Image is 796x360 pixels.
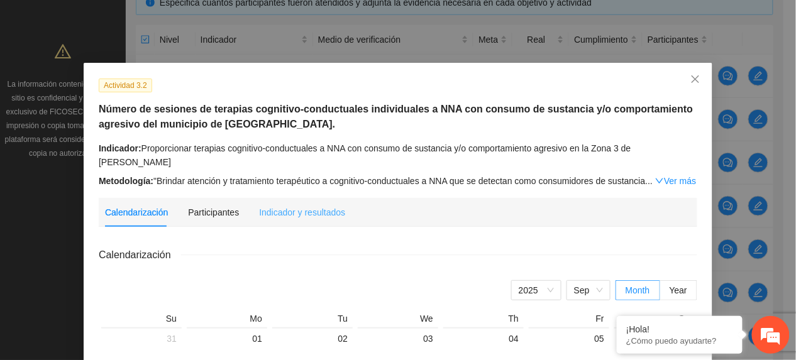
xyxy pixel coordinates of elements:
th: Su [99,313,184,327]
button: Close [678,63,712,97]
div: Indicador y resultados [259,205,345,219]
div: 03 [363,331,433,346]
strong: Metodología: [99,176,153,186]
textarea: Escriba su mensaje y pulse “Intro” [6,232,240,276]
span: Estamos en línea. [73,112,174,239]
span: Sep [574,281,603,300]
div: 31 [106,331,177,346]
div: "Brindar atención y tratamiento terapéutico a cognitivo-conductuales a NNA que se detectan como c... [99,174,697,188]
span: Year [670,285,687,295]
th: Sa [612,313,697,327]
span: 2025 [519,281,554,300]
h5: Número de sesiones de terapias cognitivo-conductuales individuales a NNA con consumo de sustancia... [99,102,697,132]
p: ¿Cómo puedo ayudarte? [626,336,733,346]
div: Calendarización [105,205,168,219]
div: 04 [448,331,519,346]
th: Mo [184,313,270,327]
div: 01 [192,331,262,346]
div: Proporcionar terapias cognitivo-conductuales a NNA con consumo de sustancia y/o comportamiento ag... [99,141,697,169]
th: Th [441,313,526,327]
span: Actividad 3.2 [99,79,152,92]
th: Tu [270,313,355,327]
div: ¡Hola! [626,324,733,334]
span: Month [626,285,650,295]
strong: Indicador: [99,143,141,153]
th: We [355,313,441,327]
span: ... [646,176,653,186]
div: Chatee con nosotros ahora [65,64,211,80]
div: 02 [277,331,348,346]
div: Participantes [188,205,239,219]
div: 05 [534,331,604,346]
a: Expand [655,176,696,186]
span: close [690,74,700,84]
span: Calendarización [99,247,181,263]
span: down [655,177,664,185]
th: Fr [526,313,612,327]
div: Minimizar ventana de chat en vivo [206,6,236,36]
